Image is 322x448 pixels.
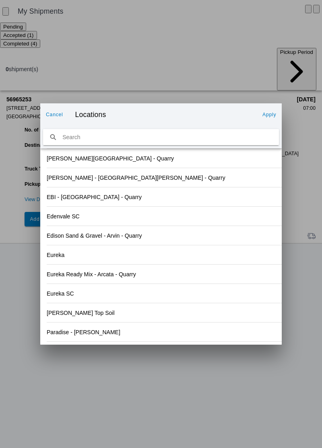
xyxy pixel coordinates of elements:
[40,187,282,207] ion-item: EBI - [GEOGRAPHIC_DATA] - Quarry
[40,168,282,187] ion-item: [PERSON_NAME] - [GEOGRAPHIC_DATA][PERSON_NAME] - Quarry
[40,245,282,265] ion-item: Eureka
[40,323,282,342] ion-item: Paradise - [PERSON_NAME]
[40,284,282,303] ion-item: Eureka SC
[40,207,282,226] ion-item: Edenvale SC
[43,108,66,121] ion-button: Cancel
[40,149,282,168] ion-item: [PERSON_NAME][GEOGRAPHIC_DATA] - Quarry
[40,226,282,245] ion-item: Edison Sand & Gravel - Arvin - Quarry
[259,108,279,121] ion-button: Apply
[40,265,282,284] ion-item: Eureka Ready Mix - Arcata - Quarry
[43,129,279,146] input: search text
[67,111,258,119] ion-title: Locations
[40,303,282,323] ion-item: [PERSON_NAME] Top Soil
